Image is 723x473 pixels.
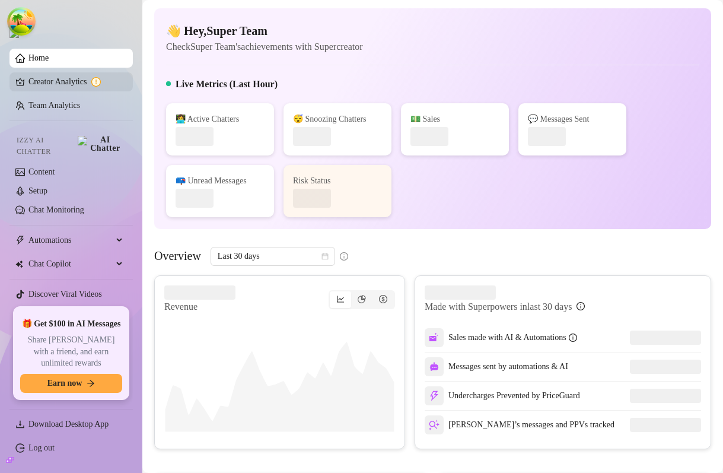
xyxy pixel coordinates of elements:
[176,174,265,188] div: 📪 Unread Messages
[340,252,348,261] span: info-circle
[293,174,382,188] div: Risk Status
[321,253,329,260] span: calendar
[28,443,55,452] a: Log out
[329,290,395,309] div: segmented control
[164,300,235,314] article: Revenue
[78,136,123,153] img: AI Chatter
[425,300,572,314] article: Made with Superpowers in last 30 days
[429,420,439,430] img: svg%3e
[28,167,55,176] a: Content
[9,9,33,33] button: Open Tanstack query devtools
[87,379,95,388] span: arrow-right
[20,334,122,369] span: Share [PERSON_NAME] with a friend, and earn unlimited rewards
[28,72,123,91] a: Creator Analytics exclamation-circle
[28,101,80,110] a: Team Analytics
[425,357,568,376] div: Messages sent by automations & AI
[166,23,363,39] h4: 👋 Hey, Super Team
[336,295,345,303] span: line-chart
[429,332,439,343] img: svg%3e
[425,386,580,405] div: Undercharges Prevented by PriceGuard
[448,331,577,344] div: Sales made with AI & Automations
[20,374,122,393] button: Earn nowarrow-right
[166,39,363,54] article: Check Super Team's achievements with Supercreator
[28,186,47,195] a: Setup
[6,456,14,464] span: build
[15,236,25,245] span: thunderbolt
[15,260,23,268] img: Chat Copilot
[22,318,121,330] span: 🎁 Get $100 in AI Messages
[429,391,439,401] img: svg%3e
[358,295,366,303] span: pie-chart
[410,113,499,126] div: 💵 Sales
[577,302,585,310] span: info-circle
[176,77,278,91] h5: Live Metrics (Last Hour)
[379,295,387,303] span: dollar-circle
[28,205,84,214] a: Chat Monitoring
[15,420,25,429] span: download
[154,247,201,265] article: Overview
[425,415,614,434] div: [PERSON_NAME]’s messages and PPVs tracked
[569,334,577,342] span: info-circle
[28,255,113,274] span: Chat Copilot
[47,379,82,388] span: Earn now
[528,113,617,126] div: 💬 Messages Sent
[28,290,102,299] a: Discover Viral Videos
[28,420,109,428] span: Download Desktop App
[293,113,382,126] div: 😴 Snoozing Chatters
[176,113,265,126] div: 👩‍💻 Active Chatters
[218,247,328,265] span: Last 30 days
[28,53,49,62] a: Home
[17,135,73,157] span: Izzy AI Chatter
[429,362,439,372] img: svg%3e
[28,231,113,250] span: Automations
